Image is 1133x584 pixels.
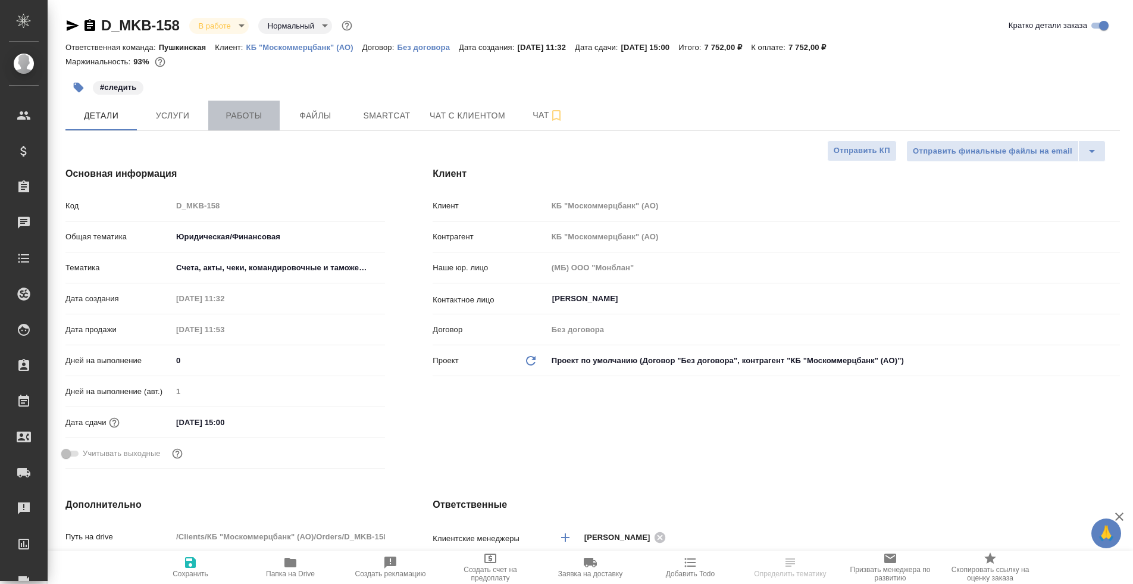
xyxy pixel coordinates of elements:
[430,108,505,123] span: Чат с клиентом
[65,531,172,543] p: Путь на drive
[440,551,540,584] button: Создать счет на предоплату
[355,570,426,578] span: Создать рекламацию
[65,324,172,336] p: Дата продажи
[1091,519,1121,548] button: 🙏
[340,551,440,584] button: Создать рекламацию
[517,43,575,52] p: [DATE] 11:32
[547,351,1120,371] div: Проект по умолчанию (Договор "Без договора", контрагент "КБ "Москоммерцбанк" (АО)")
[172,352,385,369] input: ✎ Введи что-нибудь
[83,18,97,33] button: Скопировать ссылку
[73,108,130,123] span: Детали
[101,17,180,33] a: D_MKB-158
[558,570,622,578] span: Заявка на доставку
[640,551,740,584] button: Добавить Todo
[65,231,172,243] p: Общая тематика
[433,231,547,243] p: Контрагент
[65,18,80,33] button: Скопировать ссылку для ЯМессенджера
[547,228,1120,245] input: Пустое поле
[172,414,276,431] input: ✎ Введи что-нибудь
[152,54,168,70] button: 448.10 RUB;
[397,42,459,52] a: Без договора
[913,145,1072,158] span: Отправить финальные файлы на email
[100,82,136,93] p: #следить
[358,108,415,123] span: Smartcat
[159,43,215,52] p: Пушкинская
[172,227,385,247] div: Юридическая/Финансовая
[751,43,788,52] p: К оплате:
[433,167,1120,181] h4: Клиент
[834,144,890,158] span: Отправить КП
[172,197,385,214] input: Пустое поле
[173,570,208,578] span: Сохранить
[215,108,273,123] span: Работы
[906,140,1106,162] div: split button
[172,383,385,400] input: Пустое поле
[258,18,332,34] div: В работе
[92,82,145,92] span: следить
[65,417,107,429] p: Дата сдачи
[584,532,658,544] span: [PERSON_NAME]
[362,43,398,52] p: Договор:
[266,570,315,578] span: Папка на Drive
[433,262,547,274] p: Наше юр. лицо
[459,43,517,52] p: Дата создания:
[65,293,172,305] p: Дата создания
[940,551,1040,584] button: Скопировать ссылку на оценку заказа
[189,18,249,34] div: В работе
[447,566,533,582] span: Создать счет на предоплату
[172,528,385,545] input: Пустое поле
[547,197,1120,214] input: Пустое поле
[840,551,940,584] button: Призвать менеджера по развитию
[240,551,340,584] button: Папка на Drive
[65,262,172,274] p: Тематика
[621,43,679,52] p: [DATE] 15:00
[170,446,185,461] button: Выбери, если сб и вс нужно считать рабочими днями для выполнения заказа.
[433,294,547,306] p: Контактное лицо
[144,108,201,123] span: Услуги
[788,43,835,52] p: 7 752,00 ₽
[551,523,580,552] button: Добавить менеджера
[740,551,840,584] button: Определить тематику
[1096,521,1116,546] span: 🙏
[827,140,897,161] button: Отправить КП
[547,259,1120,276] input: Пустое поле
[906,140,1079,162] button: Отправить финальные файлы на email
[65,386,172,398] p: Дней на выполнение (авт.)
[65,74,92,101] button: Добавить тэг
[65,200,172,212] p: Код
[433,200,547,212] p: Клиент
[172,321,276,338] input: Пустое поле
[1009,20,1087,32] span: Кратко детали заказа
[705,43,752,52] p: 7 752,00 ₽
[65,167,385,181] h4: Основная информация
[433,324,547,336] p: Договор
[947,566,1033,582] span: Скопировать ссылку на оценку заказа
[107,415,122,430] button: Если добавить услуги и заполнить их объемом, то дата рассчитается автоматически
[172,258,385,278] div: Счета, акты, чеки, командировочные и таможенные документы
[1113,298,1116,300] button: Open
[65,498,385,512] h4: Дополнительно
[264,21,318,31] button: Нормальный
[666,570,715,578] span: Добавить Todo
[287,108,344,123] span: Файлы
[754,570,826,578] span: Определить тематику
[215,43,246,52] p: Клиент:
[575,43,621,52] p: Дата сдачи:
[172,290,276,307] input: Пустое поле
[246,43,362,52] p: КБ "Москоммерцбанк" (АО)
[65,57,133,66] p: Маржинальность:
[433,498,1120,512] h4: Ответственные
[547,321,1120,338] input: Пустое поле
[65,43,159,52] p: Ответственная команда:
[433,355,459,367] p: Проект
[433,533,547,545] p: Клиентские менеджеры
[397,43,459,52] p: Без договора
[549,108,564,123] svg: Подписаться
[847,566,933,582] span: Призвать менеджера по развитию
[140,551,240,584] button: Сохранить
[195,21,234,31] button: В работе
[678,43,704,52] p: Итого:
[246,42,362,52] a: КБ "Москоммерцбанк" (АО)
[540,551,640,584] button: Заявка на доставку
[339,18,355,33] button: Доп статусы указывают на важность/срочность заказа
